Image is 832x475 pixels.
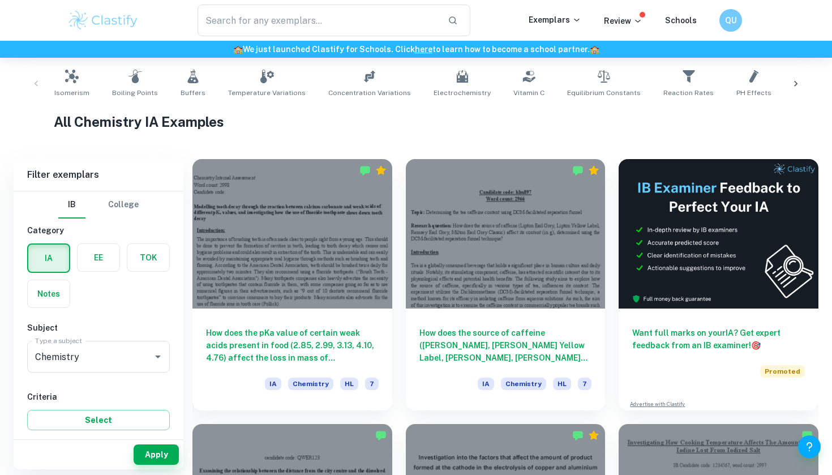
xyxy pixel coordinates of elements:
div: Premium [375,165,387,176]
h6: How does the source of caffeine ([PERSON_NAME], [PERSON_NAME] Yellow Label, [PERSON_NAME], [PERSO... [419,327,592,364]
img: Thumbnail [619,159,818,309]
div: Premium [588,430,599,441]
span: IA [265,378,281,390]
span: 7 [578,378,591,390]
div: Premium [588,165,599,176]
span: Temperature Variations [228,88,306,98]
img: Marked [572,430,584,441]
span: Equilibrium Constants [567,88,641,98]
a: Want full marks on yourIA? Get expert feedback from an IB examiner!PromotedAdvertise with Clastify [619,159,818,410]
span: Isomerism [54,88,89,98]
button: College [108,191,139,219]
p: Exemplars [529,14,581,26]
span: Chemistry [501,378,546,390]
h6: Subject [27,322,170,334]
button: QU [719,9,742,32]
img: Clastify logo [67,9,139,32]
label: Type a subject [35,336,82,345]
a: How does the pKa value of certain weak acids present in food (2.85, 2.99, 3.13, 4.10, 4.76) affec... [192,159,392,410]
h6: We just launched Clastify for Schools. Click to learn how to become a school partner. [2,43,830,55]
div: Filter type choice [58,191,139,219]
input: Search for any exemplars... [198,5,439,36]
button: Open [150,349,166,365]
h1: All Chemistry IA Examples [54,112,778,132]
a: How does the source of caffeine ([PERSON_NAME], [PERSON_NAME] Yellow Label, [PERSON_NAME], [PERSO... [406,159,606,410]
button: IA [28,245,69,272]
span: 🎯 [751,341,761,350]
span: 🏫 [233,45,243,54]
span: HL [553,378,571,390]
a: Advertise with Clastify [630,400,685,408]
h6: Category [27,224,170,237]
h6: QU [724,14,737,27]
span: Reaction Rates [663,88,714,98]
span: 7 [365,378,379,390]
img: Marked [359,165,371,176]
button: Help and Feedback [798,435,821,458]
button: IB [58,191,85,219]
p: Review [604,15,642,27]
span: Boiling Points [112,88,158,98]
span: Chemistry [288,378,333,390]
span: Vitamin C [513,88,544,98]
img: Marked [801,430,813,441]
a: Schools [665,16,697,25]
span: Buffers [181,88,205,98]
h6: How does the pKa value of certain weak acids present in food (2.85, 2.99, 3.13, 4.10, 4.76) affec... [206,327,379,364]
h6: Criteria [27,391,170,403]
h6: Want full marks on your IA ? Get expert feedback from an IB examiner! [632,327,805,352]
button: EE [78,244,119,271]
button: TOK [127,244,169,271]
span: Promoted [760,365,805,378]
span: Electrochemistry [434,88,491,98]
span: pH Effects [736,88,771,98]
img: Marked [375,430,387,441]
button: Notes [28,280,70,307]
span: HL [340,378,358,390]
a: here [415,45,432,54]
h6: Filter exemplars [14,159,183,191]
button: Apply [134,444,179,465]
button: Select [27,410,170,430]
span: IA [478,378,494,390]
img: Marked [572,165,584,176]
span: 🏫 [590,45,599,54]
span: Concentration Variations [328,88,411,98]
